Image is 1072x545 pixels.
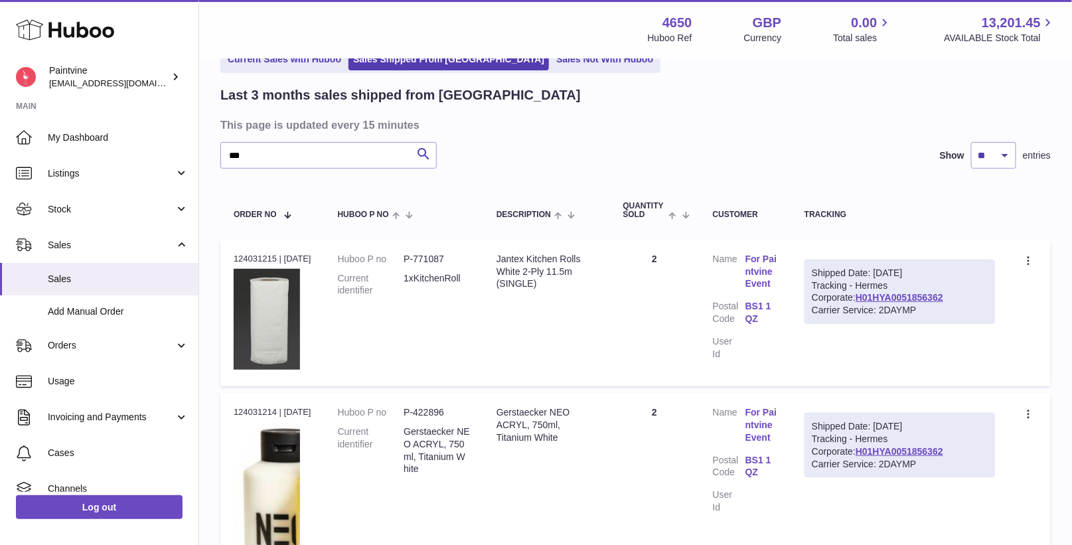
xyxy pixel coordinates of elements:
[713,300,745,329] dt: Postal Code
[812,267,988,279] div: Shipped Date: [DATE]
[338,426,404,476] dt: Current identifier
[220,117,1047,132] h3: This page is updated every 15 minutes
[713,210,778,219] div: Customer
[48,375,189,388] span: Usage
[812,458,988,471] div: Carrier Service: 2DAYMP
[648,32,692,44] div: Huboo Ref
[623,202,666,219] span: Quantity Sold
[497,406,597,444] div: Gerstaecker NEO ACRYL, 750ml, Titanium White
[852,14,878,32] span: 0.00
[940,149,964,162] label: Show
[338,406,404,419] dt: Huboo P no
[49,78,195,88] span: [EMAIL_ADDRESS][DOMAIN_NAME]
[497,253,597,291] div: Jantex Kitchen Rolls White 2-Ply 11.5m (SINGLE)
[753,14,781,32] strong: GBP
[48,447,189,459] span: Cases
[804,210,995,219] div: Tracking
[16,495,183,519] a: Log out
[744,32,782,44] div: Currency
[982,14,1041,32] span: 13,201.45
[48,339,175,352] span: Orders
[338,253,404,266] dt: Huboo P no
[552,48,658,70] a: Sales Not With Huboo
[338,272,404,297] dt: Current identifier
[745,253,778,291] a: For Paintvine Event
[234,253,311,265] div: 124031215 | [DATE]
[713,253,745,294] dt: Name
[48,167,175,180] span: Listings
[1023,149,1051,162] span: entries
[48,305,189,318] span: Add Manual Order
[348,48,549,70] a: Sales Shipped From [GEOGRAPHIC_DATA]
[497,210,551,219] span: Description
[48,203,175,216] span: Stock
[856,446,943,457] a: H01HYA0051856362
[404,406,470,419] dd: P-422896
[404,253,470,266] dd: P-771087
[944,14,1056,44] a: 13,201.45 AVAILABLE Stock Total
[745,454,778,479] a: BS1 1QZ
[713,335,745,360] dt: User Id
[48,411,175,424] span: Invoicing and Payments
[713,454,745,483] dt: Postal Code
[713,489,745,514] dt: User Id
[745,300,778,325] a: BS1 1QZ
[49,64,169,90] div: Paintvine
[610,240,700,386] td: 2
[404,426,470,476] dd: Gerstaecker NEO ACRYL, 750ml, Titanium White
[48,273,189,285] span: Sales
[662,14,692,32] strong: 4650
[48,483,189,495] span: Channels
[833,32,892,44] span: Total sales
[338,210,389,219] span: Huboo P no
[856,292,943,303] a: H01HYA0051856362
[223,48,346,70] a: Current Sales with Huboo
[48,239,175,252] span: Sales
[804,413,995,478] div: Tracking - Hermes Corporate:
[944,32,1056,44] span: AVAILABLE Stock Total
[804,260,995,325] div: Tracking - Hermes Corporate:
[220,86,581,104] h2: Last 3 months sales shipped from [GEOGRAPHIC_DATA]
[404,272,470,297] dd: 1xKitchenRoll
[16,67,36,87] img: euan@paintvine.co.uk
[812,304,988,317] div: Carrier Service: 2DAYMP
[234,406,311,418] div: 124031214 | [DATE]
[48,131,189,144] span: My Dashboard
[745,406,778,444] a: For Paintvine Event
[234,269,300,370] img: 1683653328.png
[833,14,892,44] a: 0.00 Total sales
[812,420,988,433] div: Shipped Date: [DATE]
[234,210,277,219] span: Order No
[713,406,745,447] dt: Name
